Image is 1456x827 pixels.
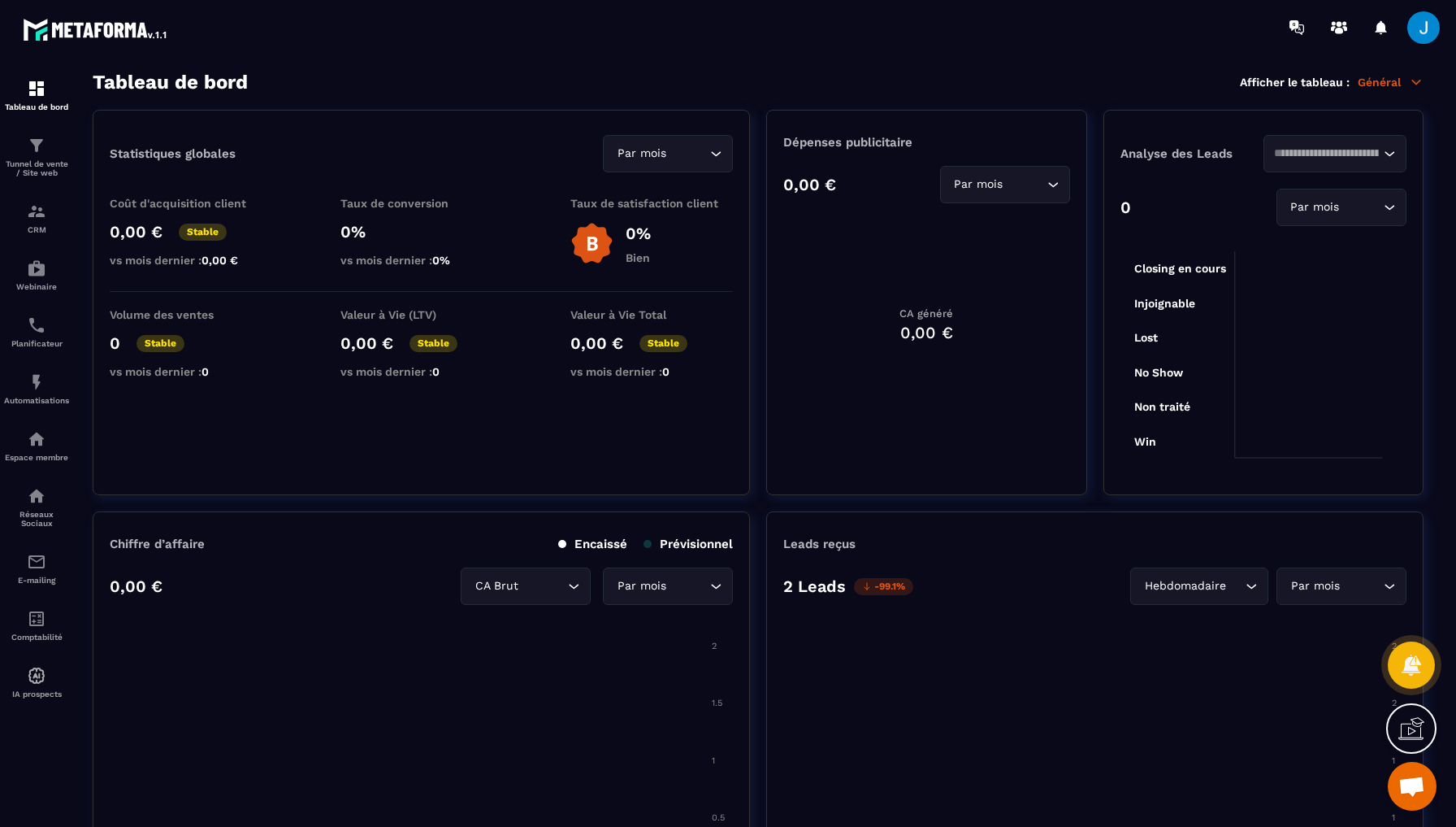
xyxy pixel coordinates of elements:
[1134,400,1190,413] tspan: Non traité
[854,578,913,595] p: -99.1%
[603,568,733,605] div: Search for option
[669,577,706,595] input: Search for option
[4,597,69,654] a: accountantaccountantComptabilité
[110,146,236,161] p: Statistiques globales
[639,335,687,352] p: Stable
[4,225,69,234] p: CRM
[27,666,46,686] img: automations
[23,15,169,44] img: logo
[340,308,503,321] p: Valeur à Vie (LTV)
[1134,366,1184,379] tspan: No Show
[603,135,733,172] div: Search for option
[951,176,1007,194] span: Par mois
[783,175,836,194] p: 0,00 €
[461,568,591,605] div: Search for option
[110,197,272,210] p: Coût d'acquisition client
[4,159,69,177] p: Tunnel de vente / Site web
[110,254,272,267] p: vs mois dernier :
[1007,176,1043,194] input: Search for option
[409,335,457,352] p: Stable
[1120,146,1263,161] p: Analyse des Leads
[27,136,46,155] img: formation
[4,510,69,528] p: Réseaux Sociaux
[27,316,46,335] img: scheduler
[643,537,733,551] p: Prévisionnel
[27,609,46,629] img: accountant
[340,197,503,210] p: Taux de conversion
[27,202,46,221] img: formation
[27,372,46,392] img: automations
[570,222,613,265] img: b-badge-o.b3b20ee6.svg
[570,365,733,378] p: vs mois dernier :
[783,577,846,596] p: 2 Leads
[940,166,1070,203] div: Search for option
[4,417,69,474] a: automationsautomationsEspace membre
[4,576,69,585] p: E-mailing
[570,197,733,210] p: Taux de satisfaction client
[110,333,120,353] p: 0
[783,135,1069,150] p: Dépenses publicitaire
[1130,568,1268,605] div: Search for option
[1229,577,1241,595] input: Search for option
[136,335,184,352] p: Stable
[179,224,227,241] p: Stable
[1141,577,1229,595] span: Hebdomadaire
[110,577,162,596] p: 0,00 €
[1134,331,1158,344] tspan: Lost
[4,339,69,348] p: Planificateur
[4,474,69,540] a: social-networksocial-networkRéseaux Sociaux
[432,254,450,267] span: 0%
[4,67,69,124] a: formationformationTableau de bord
[340,365,503,378] p: vs mois dernier :
[340,222,503,242] p: 0%
[1388,762,1436,811] a: Ouvrir le chat
[4,246,69,303] a: automationsautomationsWebinaire
[626,224,651,243] p: 0%
[4,303,69,360] a: schedulerschedulerPlanificateur
[1343,198,1380,216] input: Search for option
[712,812,725,823] tspan: 0.5
[1134,435,1156,448] tspan: Win
[201,365,209,378] span: 0
[27,259,46,278] img: automations
[4,690,69,699] p: IA prospects
[712,698,722,708] tspan: 1.5
[4,102,69,111] p: Tableau de bord
[570,308,733,321] p: Valeur à Vie Total
[4,124,69,189] a: formationformationTunnel de vente / Site web
[1134,297,1195,311] tspan: Injoignable
[613,577,669,595] span: Par mois
[783,537,856,551] p: Leads reçus
[1287,577,1343,595] span: Par mois
[201,254,238,267] span: 0,00 €
[1358,75,1423,89] p: Général
[27,429,46,449] img: automations
[110,222,162,242] p: 0,00 €
[1263,135,1406,172] div: Search for option
[1240,76,1350,89] p: Afficher le tableau :
[93,71,248,94] h3: Tableau de bord
[662,365,669,378] span: 0
[4,633,69,642] p: Comptabilité
[1343,577,1380,595] input: Search for option
[1134,262,1226,276] tspan: Closing en cours
[712,641,717,651] tspan: 2
[471,577,522,595] span: CA Brut
[712,755,715,766] tspan: 1
[1276,189,1406,226] div: Search for option
[432,365,440,378] span: 0
[626,251,651,264] p: Bien
[4,360,69,417] a: automationsautomationsAutomatisations
[4,189,69,246] a: formationformationCRM
[4,282,69,291] p: Webinaire
[27,552,46,572] img: email
[4,396,69,405] p: Automatisations
[613,145,669,163] span: Par mois
[110,308,272,321] p: Volume des ventes
[340,333,393,353] p: 0,00 €
[558,537,627,551] p: Encaissé
[110,365,272,378] p: vs mois dernier :
[1120,198,1131,217] p: 0
[110,537,205,551] p: Chiffre d’affaire
[522,577,564,595] input: Search for option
